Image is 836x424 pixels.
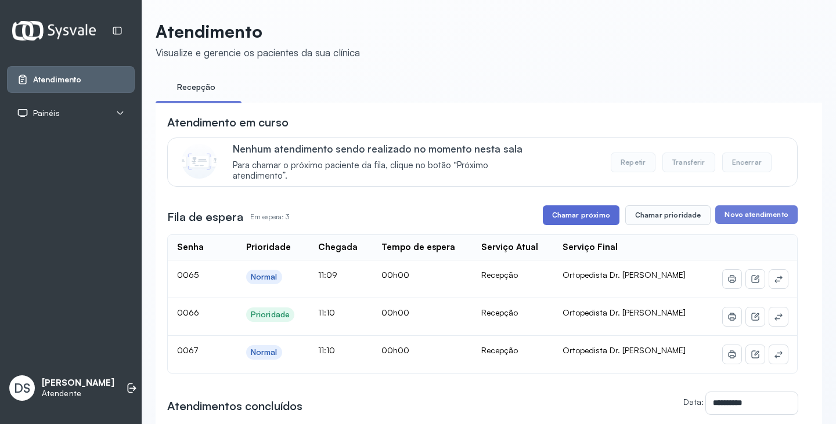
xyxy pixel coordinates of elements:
[177,345,199,355] span: 0067
[563,242,618,253] div: Serviço Final
[251,347,278,357] div: Normal
[683,397,704,407] label: Data:
[250,209,289,225] p: Em espera: 3
[182,144,217,179] img: Imagem de CalloutCard
[246,242,291,253] div: Prioridade
[156,46,360,59] div: Visualize e gerencie os pacientes da sua clínica
[251,310,290,320] div: Prioridade
[318,242,358,253] div: Chegada
[481,270,545,280] div: Recepção
[12,21,96,40] img: Logotipo do estabelecimento
[33,75,81,85] span: Atendimento
[563,270,686,280] span: Ortopedista Dr. [PERSON_NAME]
[156,21,360,42] p: Atendimento
[662,153,715,172] button: Transferir
[318,270,337,280] span: 11:09
[481,345,545,356] div: Recepção
[167,114,289,131] h3: Atendimento em curso
[722,153,772,172] button: Encerrar
[563,345,686,355] span: Ortopedista Dr. [PERSON_NAME]
[167,398,302,414] h3: Atendimentos concluídos
[167,209,243,225] h3: Fila de espera
[563,307,686,317] span: Ortopedista Dr. [PERSON_NAME]
[611,153,655,172] button: Repetir
[381,242,455,253] div: Tempo de espera
[42,378,114,389] p: [PERSON_NAME]
[625,205,711,225] button: Chamar prioridade
[177,307,199,317] span: 0066
[251,272,278,282] div: Normal
[42,389,114,398] p: Atendente
[543,205,619,225] button: Chamar próximo
[481,242,538,253] div: Serviço Atual
[156,78,237,97] a: Recepção
[17,74,125,85] a: Atendimento
[177,242,204,253] div: Senha
[481,307,545,318] div: Recepção
[233,160,540,182] span: Para chamar o próximo paciente da fila, clique no botão “Próximo atendimento”.
[318,307,335,317] span: 11:10
[177,270,199,280] span: 0065
[233,143,540,155] p: Nenhum atendimento sendo realizado no momento nesta sala
[715,205,797,224] button: Novo atendimento
[381,345,409,355] span: 00h00
[33,108,60,118] span: Painéis
[381,307,409,317] span: 00h00
[381,270,409,280] span: 00h00
[318,345,335,355] span: 11:10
